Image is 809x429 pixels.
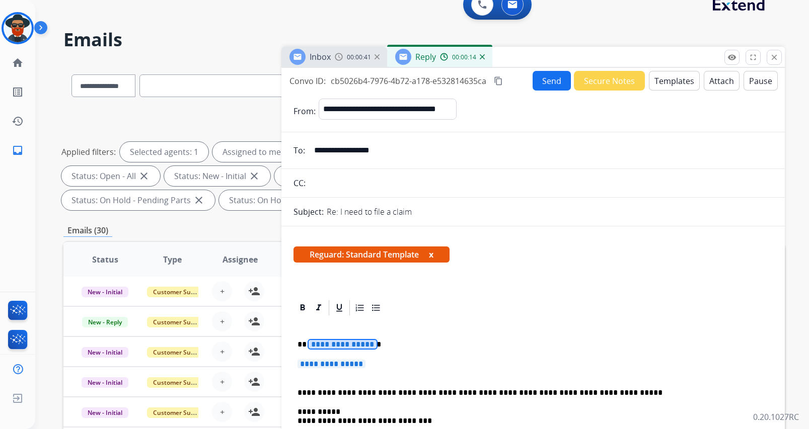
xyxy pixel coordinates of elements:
span: + [220,315,225,327]
span: + [220,406,225,418]
span: Reply [415,51,436,62]
span: 00:00:41 [347,53,371,61]
mat-icon: list_alt [12,86,24,98]
span: + [220,285,225,297]
span: + [220,376,225,388]
mat-icon: person_add [248,376,260,388]
span: Status [92,253,118,266]
mat-icon: home [12,57,24,69]
mat-icon: close [193,194,205,206]
button: + [212,402,232,422]
mat-icon: person_add [248,406,260,418]
div: Status: New - Initial [164,166,270,186]
button: + [212,372,232,392]
span: Customer Support [147,347,212,358]
span: New - Initial [82,407,128,418]
button: Send [533,71,571,91]
span: Reguard: Standard Template [293,246,450,263]
mat-icon: close [248,170,260,182]
div: Status: On Hold - Pending Parts [61,190,215,210]
span: Inbox [310,51,331,62]
button: + [212,281,232,301]
p: To: [293,144,305,156]
mat-icon: close [138,170,150,182]
button: Secure Notes [574,71,645,91]
span: Assignee [223,253,258,266]
button: + [212,341,232,362]
div: Selected agents: 1 [120,142,208,162]
div: Status: New - Reply [274,166,381,186]
span: New - Initial [82,287,128,297]
button: Attach [704,71,740,91]
button: + [212,311,232,331]
div: Status: On Hold - Servicers [219,190,354,210]
span: Customer Support [147,377,212,388]
span: New - Initial [82,377,128,388]
div: Ordered List [352,300,367,315]
div: Bullet List [369,300,384,315]
mat-icon: close [770,53,779,62]
span: 00:00:14 [452,53,476,61]
img: avatar [4,14,32,42]
div: Status: Open - All [61,166,160,186]
mat-icon: fullscreen [749,53,758,62]
span: Customer Support [147,317,212,327]
p: CC: [293,177,306,189]
h2: Emails [63,30,785,50]
button: Pause [744,71,778,91]
p: 0.20.1027RC [753,411,799,423]
button: x [429,248,433,261]
span: + [220,346,225,358]
p: Subject: [293,206,324,218]
span: Customer Support [147,287,212,297]
p: Convo ID: [289,75,326,87]
mat-icon: inbox [12,144,24,156]
p: Re: I need to file a claim [327,206,412,218]
mat-icon: person_add [248,315,260,327]
p: From: [293,105,316,117]
mat-icon: person_add [248,346,260,358]
mat-icon: history [12,115,24,127]
mat-icon: content_copy [494,76,503,85]
span: Type [163,253,182,266]
span: New - Initial [82,347,128,358]
span: Customer Support [147,407,212,418]
div: Assigned to me [212,142,291,162]
p: Emails (30) [63,224,112,237]
span: New - Reply [82,317,128,327]
div: Bold [295,300,310,315]
mat-icon: person_add [248,285,260,297]
div: Italic [311,300,326,315]
span: cb5026b4-7976-4b72-a178-e532814635ca [331,75,486,87]
div: Underline [332,300,347,315]
p: Applied filters: [61,146,116,158]
button: Templates [649,71,700,91]
mat-icon: remove_red_eye [727,53,737,62]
